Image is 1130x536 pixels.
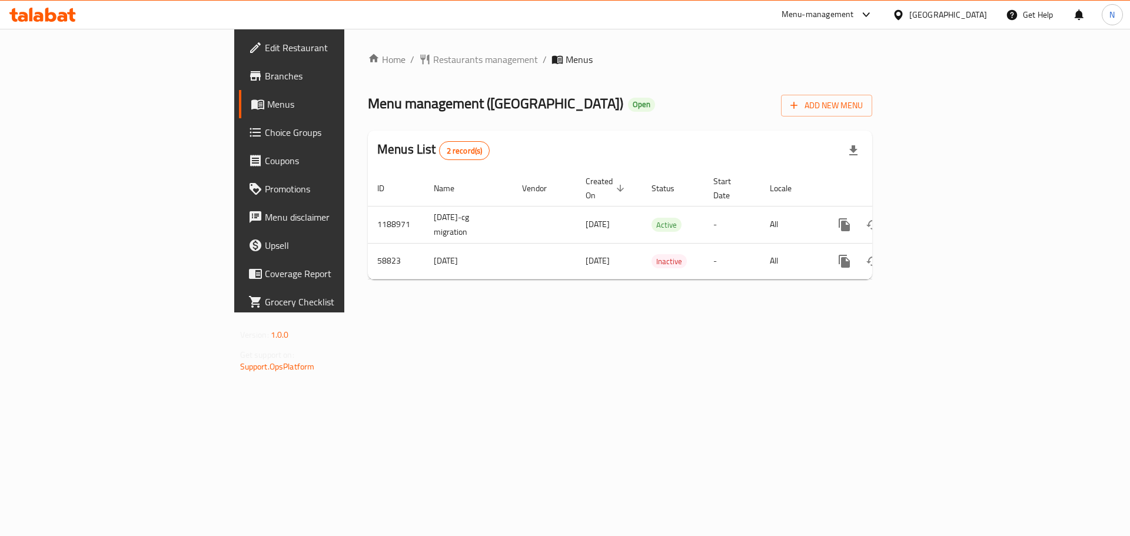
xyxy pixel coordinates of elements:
div: Open [628,98,655,112]
span: Coupons [265,154,414,168]
td: [DATE]-cg migration [424,206,513,243]
span: ID [377,181,400,195]
a: Coupons [239,147,423,175]
span: 2 record(s) [440,145,490,157]
button: Change Status [859,211,887,239]
span: Locale [770,181,807,195]
h2: Menus List [377,141,490,160]
span: [DATE] [586,253,610,268]
span: Name [434,181,470,195]
a: Edit Restaurant [239,34,423,62]
span: Menu management ( [GEOGRAPHIC_DATA] ) [368,90,623,116]
span: Upsell [265,238,414,252]
span: Open [628,99,655,109]
span: 1.0.0 [271,327,289,342]
a: Menus [239,90,423,118]
button: more [830,247,859,275]
span: Active [652,218,682,232]
span: Menus [267,97,414,111]
a: Choice Groups [239,118,423,147]
a: Menu disclaimer [239,203,423,231]
span: Edit Restaurant [265,41,414,55]
span: Start Date [713,174,746,202]
span: Version: [240,327,269,342]
a: Restaurants management [419,52,538,66]
div: Export file [839,137,868,165]
a: Coverage Report [239,259,423,288]
a: Upsell [239,231,423,259]
a: Branches [239,62,423,90]
td: - [704,243,760,279]
td: - [704,206,760,243]
button: Change Status [859,247,887,275]
div: Total records count [439,141,490,160]
td: [DATE] [424,243,513,279]
span: Grocery Checklist [265,295,414,309]
span: Menus [566,52,593,66]
span: Status [652,181,690,195]
th: Actions [821,171,953,207]
div: Inactive [652,254,687,268]
span: N [1109,8,1115,21]
span: Branches [265,69,414,83]
td: All [760,243,821,279]
span: Choice Groups [265,125,414,139]
span: Get support on: [240,347,294,362]
span: Created On [586,174,628,202]
button: Add New Menu [781,95,872,116]
span: Restaurants management [433,52,538,66]
button: more [830,211,859,239]
td: All [760,206,821,243]
span: Menu disclaimer [265,210,414,224]
li: / [543,52,547,66]
span: Promotions [265,182,414,196]
a: Support.OpsPlatform [240,359,315,374]
span: Add New Menu [790,98,863,113]
span: Coverage Report [265,267,414,281]
table: enhanced table [368,171,953,279]
div: [GEOGRAPHIC_DATA] [909,8,987,21]
div: Menu-management [782,8,854,22]
span: [DATE] [586,217,610,232]
a: Promotions [239,175,423,203]
nav: breadcrumb [368,52,872,66]
a: Grocery Checklist [239,288,423,316]
span: Inactive [652,255,687,268]
span: Vendor [522,181,562,195]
